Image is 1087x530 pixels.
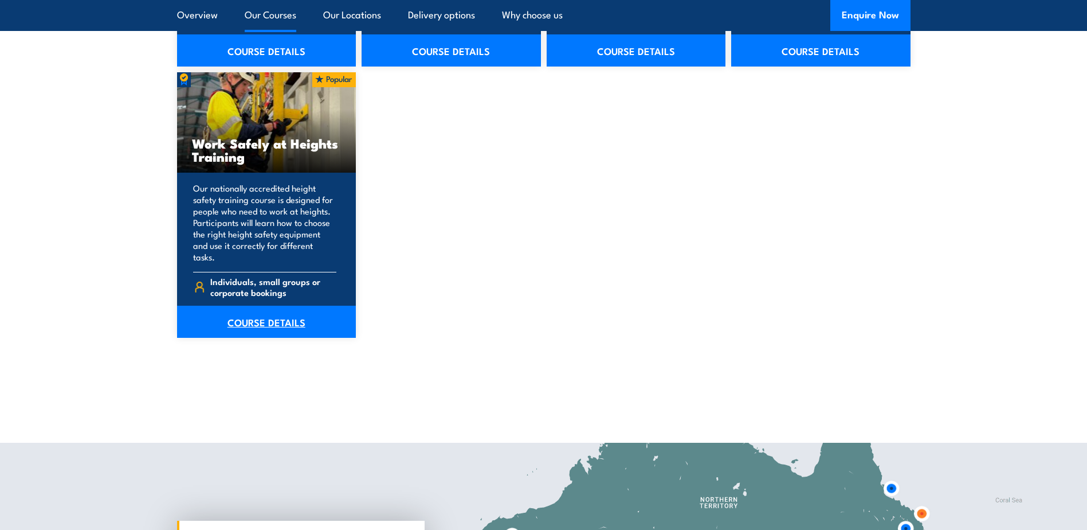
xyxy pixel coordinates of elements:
[731,34,911,67] a: COURSE DETAILS
[193,182,337,263] p: Our nationally accredited height safety training course is designed for people who need to work a...
[210,276,336,298] span: Individuals, small groups or corporate bookings
[192,137,342,163] h3: Work Safely at Heights Training
[177,306,356,338] a: COURSE DETAILS
[547,34,726,67] a: COURSE DETAILS
[177,34,356,67] a: COURSE DETAILS
[362,34,541,67] a: COURSE DETAILS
